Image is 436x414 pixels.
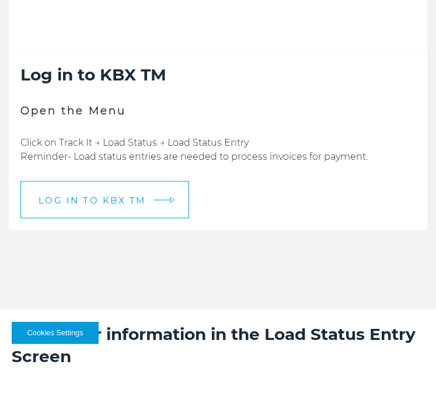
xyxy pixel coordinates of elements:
[170,197,175,204] img: arrow
[39,196,146,205] span: LOG IN TO KBX TM
[12,324,424,368] h2: Enter your information in the Load Status Entry Screen
[20,103,416,118] h3: Open the Menu
[20,64,416,86] h2: Log in to KBX TM
[20,181,189,219] a: LOG IN TO KBX TM arrow arrow
[20,136,416,164] p: Click on Track It → Load Status → Load Status Entry Reminder- Load status entries are needed to p...
[12,322,99,344] button: Cookies Settings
